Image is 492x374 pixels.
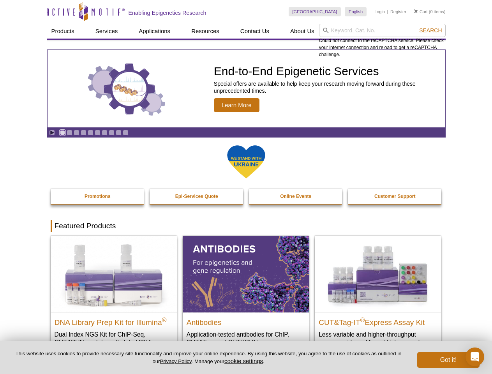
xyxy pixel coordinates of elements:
[134,24,175,39] a: Applications
[466,348,484,366] div: Open Intercom Messenger
[74,130,79,136] a: Go to slide 3
[414,9,428,14] a: Cart
[91,24,123,39] a: Services
[390,9,406,14] a: Register
[280,194,311,199] strong: Online Events
[249,189,343,204] a: Online Events
[289,7,341,16] a: [GEOGRAPHIC_DATA]
[109,130,115,136] a: Go to slide 8
[183,236,309,312] img: All Antibodies
[374,9,385,14] a: Login
[183,236,309,354] a: All Antibodies Antibodies Application-tested antibodies for ChIP, CUT&Tag, and CUT&RUN.
[319,315,437,326] h2: CUT&Tag-IT Express Assay Kit
[345,7,367,16] a: English
[51,189,145,204] a: Promotions
[60,130,65,136] a: Go to slide 1
[116,130,122,136] a: Go to slide 9
[417,352,480,368] button: Got it!
[360,316,365,323] sup: ®
[175,194,218,199] strong: Epi-Services Quote
[47,24,79,39] a: Products
[374,194,415,199] strong: Customer Support
[81,130,86,136] a: Go to slide 4
[51,236,177,312] img: DNA Library Prep Kit for Illumina
[187,315,305,326] h2: Antibodies
[150,189,244,204] a: Epi-Services Quote
[67,130,72,136] a: Go to slide 2
[286,24,319,39] a: About Us
[49,130,55,136] a: Toggle autoplay
[348,189,442,204] a: Customer Support
[419,27,442,34] span: Search
[319,24,446,58] div: Could not connect to the reCAPTCHA service. Please check your internet connection and reload to g...
[51,220,442,232] h2: Featured Products
[319,24,446,37] input: Keyword, Cat. No.
[88,130,93,136] a: Go to slide 5
[129,9,206,16] h2: Enabling Epigenetics Research
[187,330,305,346] p: Application-tested antibodies for ChIP, CUT&Tag, and CUT&RUN.
[123,130,129,136] a: Go to slide 10
[417,27,444,34] button: Search
[95,130,101,136] a: Go to slide 6
[224,358,263,364] button: cookie settings
[85,194,111,199] strong: Promotions
[55,315,173,326] h2: DNA Library Prep Kit for Illumina
[227,145,266,179] img: We Stand With Ukraine
[315,236,441,354] a: CUT&Tag-IT® Express Assay Kit CUT&Tag-IT®Express Assay Kit Less variable and higher-throughput ge...
[12,350,404,365] p: This website uses cookies to provide necessary site functionality and improve your online experie...
[414,9,418,13] img: Your Cart
[160,358,191,364] a: Privacy Policy
[319,330,437,346] p: Less variable and higher-throughput genome-wide profiling of histone marks​.
[51,236,177,362] a: DNA Library Prep Kit for Illumina DNA Library Prep Kit for Illumina® Dual Index NGS Kit for ChIP-...
[315,236,441,312] img: CUT&Tag-IT® Express Assay Kit
[414,7,446,16] li: (0 items)
[162,316,167,323] sup: ®
[55,330,173,354] p: Dual Index NGS Kit for ChIP-Seq, CUT&RUN, and ds methylated DNA assays.
[102,130,108,136] a: Go to slide 7
[236,24,274,39] a: Contact Us
[387,7,388,16] li: |
[187,24,224,39] a: Resources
